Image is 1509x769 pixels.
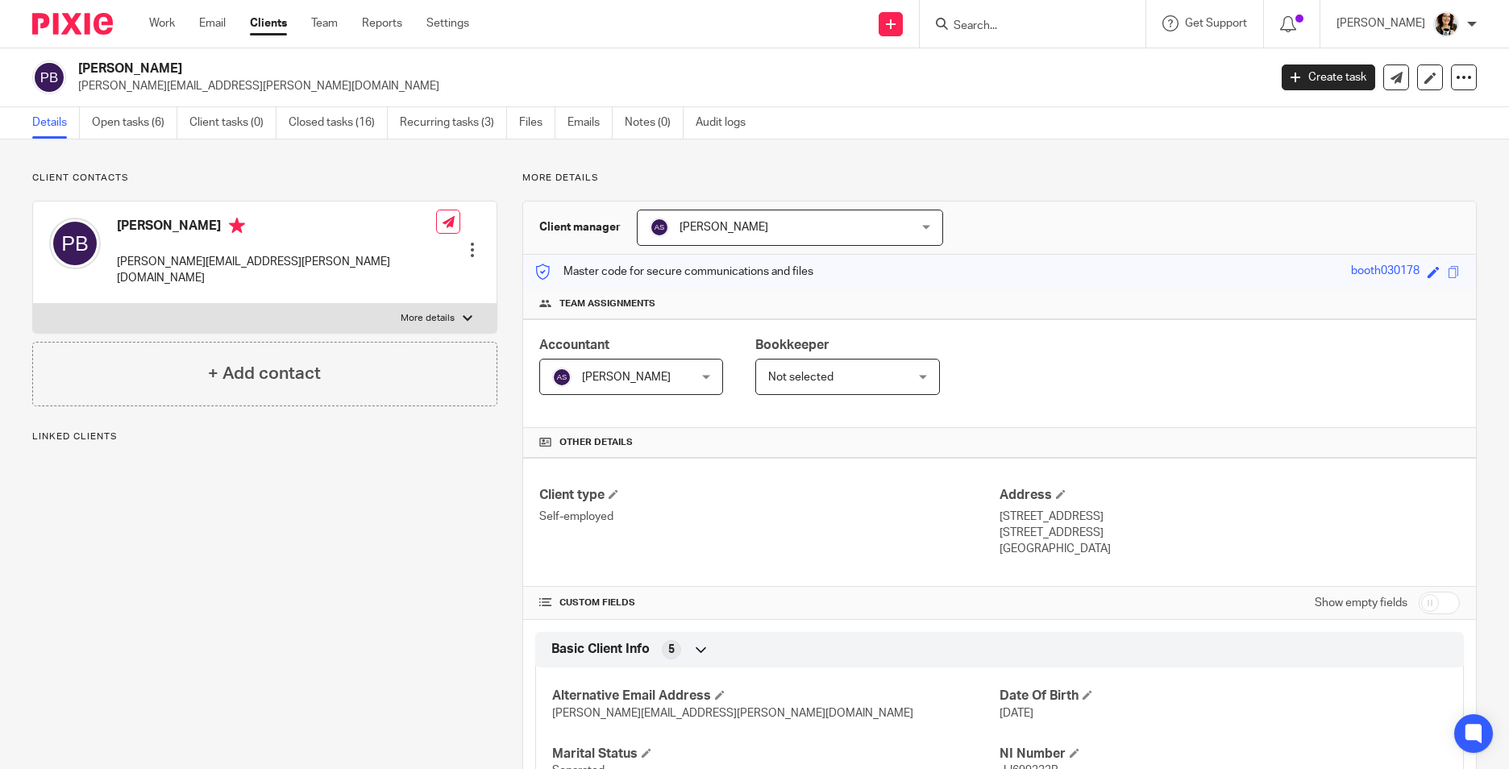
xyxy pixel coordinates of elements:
a: Files [519,107,555,139]
h4: NI Number [1000,746,1447,763]
span: [PERSON_NAME] [680,222,768,233]
span: Basic Client Info [551,641,650,658]
h4: Address [1000,487,1460,504]
p: Master code for secure communications and files [535,264,813,280]
h4: CUSTOM FIELDS [539,596,1000,609]
h2: [PERSON_NAME] [78,60,1021,77]
p: [GEOGRAPHIC_DATA] [1000,541,1460,557]
a: Closed tasks (16) [289,107,388,139]
a: Client tasks (0) [189,107,276,139]
a: Audit logs [696,107,758,139]
h4: Client type [539,487,1000,504]
img: Pixie [32,13,113,35]
span: Get Support [1185,18,1247,29]
p: Linked clients [32,430,497,443]
img: svg%3E [49,218,101,269]
a: Reports [362,15,402,31]
a: Team [311,15,338,31]
h4: + Add contact [208,361,321,386]
a: Notes (0) [625,107,684,139]
p: Self-employed [539,509,1000,525]
span: 5 [668,642,675,658]
a: Open tasks (6) [92,107,177,139]
a: Settings [426,15,469,31]
span: [PERSON_NAME] [582,372,671,383]
a: Emails [567,107,613,139]
div: booth030178 [1351,263,1420,281]
a: Details [32,107,80,139]
span: Accountant [539,339,609,351]
p: More details [522,172,1477,185]
img: 2020-11-15%2017.26.54-1.jpg [1433,11,1459,37]
h4: Alternative Email Address [552,688,1000,705]
h4: Marital Status [552,746,1000,763]
a: Email [199,15,226,31]
a: Clients [250,15,287,31]
a: Create task [1282,64,1375,90]
label: Show empty fields [1315,595,1407,611]
a: Recurring tasks (3) [400,107,507,139]
p: Client contacts [32,172,497,185]
h4: Date Of Birth [1000,688,1447,705]
input: Search [952,19,1097,34]
img: svg%3E [650,218,669,237]
i: Primary [229,218,245,234]
p: [STREET_ADDRESS] [1000,525,1460,541]
img: svg%3E [32,60,66,94]
p: [STREET_ADDRESS] [1000,509,1460,525]
p: More details [401,312,455,325]
img: svg%3E [552,368,572,387]
p: [PERSON_NAME][EMAIL_ADDRESS][PERSON_NAME][DOMAIN_NAME] [117,254,436,287]
span: [DATE] [1000,708,1033,719]
h4: [PERSON_NAME] [117,218,436,238]
span: Bookkeeper [755,339,829,351]
a: Work [149,15,175,31]
h3: Client manager [539,219,621,235]
span: [PERSON_NAME][EMAIL_ADDRESS][PERSON_NAME][DOMAIN_NAME] [552,708,913,719]
p: [PERSON_NAME] [1336,15,1425,31]
span: Other details [559,436,633,449]
p: [PERSON_NAME][EMAIL_ADDRESS][PERSON_NAME][DOMAIN_NAME] [78,78,1257,94]
span: Team assignments [559,297,655,310]
span: Not selected [768,372,833,383]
